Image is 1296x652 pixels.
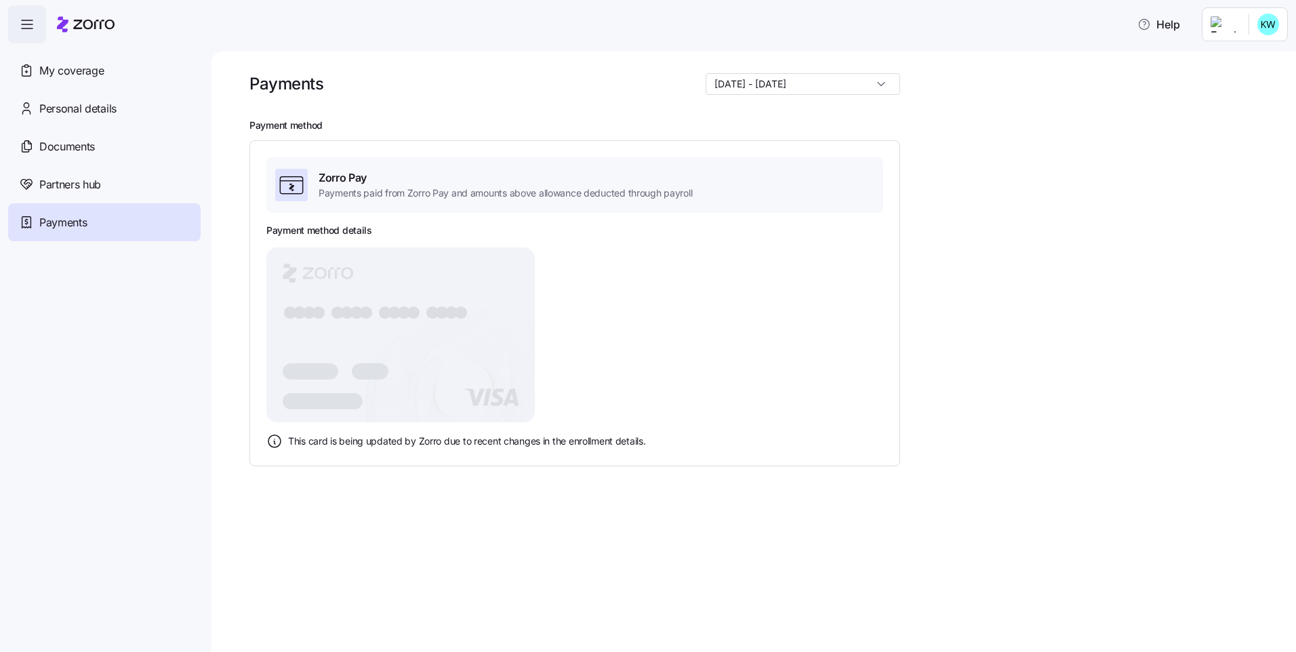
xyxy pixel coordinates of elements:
[319,186,692,200] span: Payments paid from Zorro Pay and amounts above allowance deducted through payroll
[425,303,441,323] tspan: ●
[249,73,323,94] h1: Payments
[1257,14,1279,35] img: 49e75ba07f721af2b89a52c53fa14fa0
[434,303,450,323] tspan: ●
[330,303,346,323] tspan: ●
[387,303,403,323] tspan: ●
[292,303,308,323] tspan: ●
[39,138,95,155] span: Documents
[8,52,201,89] a: My coverage
[453,303,469,323] tspan: ●
[283,303,298,323] tspan: ●
[311,303,327,323] tspan: ●
[8,89,201,127] a: Personal details
[406,303,422,323] tspan: ●
[8,165,201,203] a: Partners hub
[444,303,460,323] tspan: ●
[266,224,372,237] h3: Payment method details
[378,303,393,323] tspan: ●
[39,214,87,231] span: Payments
[288,434,645,448] span: This card is being updated by Zorro due to recent changes in the enrollment details.
[319,169,692,186] span: Zorro Pay
[1211,16,1238,33] img: Employer logo
[340,303,355,323] tspan: ●
[397,303,412,323] tspan: ●
[1137,16,1180,33] span: Help
[8,127,201,165] a: Documents
[302,303,317,323] tspan: ●
[39,100,117,117] span: Personal details
[39,176,101,193] span: Partners hub
[39,62,104,79] span: My coverage
[1127,11,1191,38] button: Help
[8,203,201,241] a: Payments
[249,119,1277,132] h2: Payment method
[349,303,365,323] tspan: ●
[359,303,374,323] tspan: ●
